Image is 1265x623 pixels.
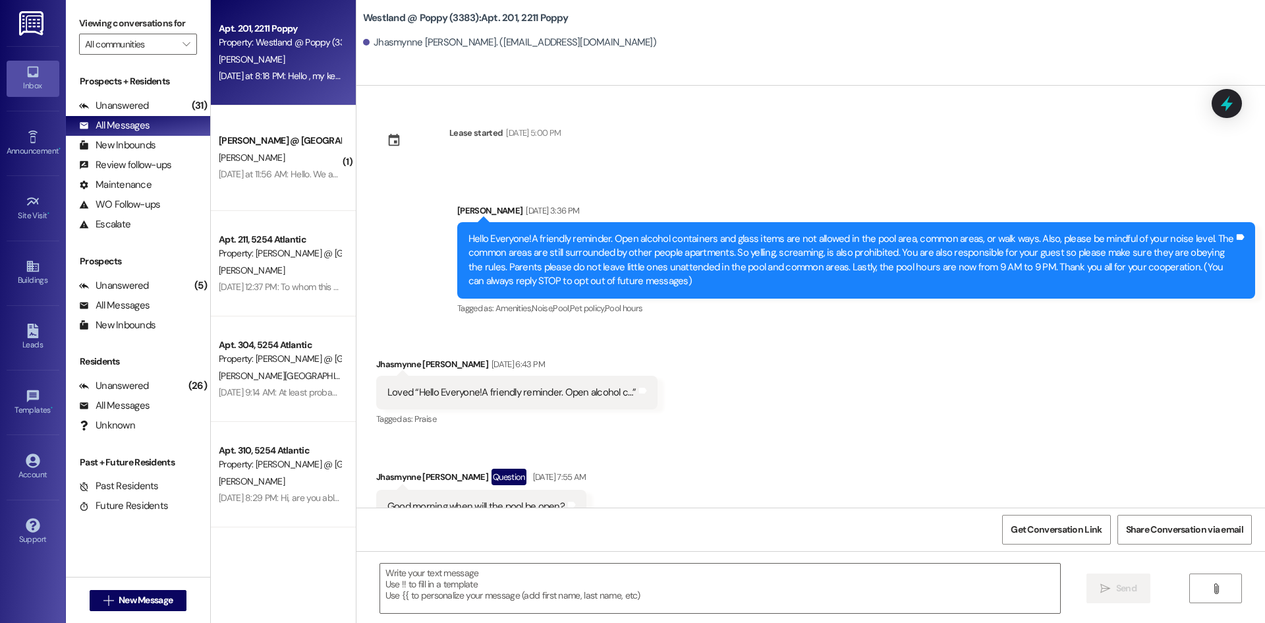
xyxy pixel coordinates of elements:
[79,119,150,133] div: All Messages
[457,204,1255,222] div: [PERSON_NAME]
[79,279,149,293] div: Unanswered
[553,303,570,314] span: Pool ,
[7,320,59,355] a: Leads
[185,376,210,396] div: (26)
[376,469,586,490] div: Jhasmynne [PERSON_NAME]
[79,13,197,34] label: Viewing conversations for
[376,357,658,376] div: Jhasmynne [PERSON_NAME]
[103,595,113,606] i: 
[219,134,341,148] div: [PERSON_NAME] @ [GEOGRAPHIC_DATA] (3283) Prospect
[79,499,168,513] div: Future Residents
[414,413,436,425] span: Praise
[219,264,285,276] span: [PERSON_NAME]
[7,61,59,96] a: Inbox
[522,204,579,218] div: [DATE] 3:36 PM
[363,11,568,25] b: Westland @ Poppy (3383): Apt. 201, 2211 Poppy
[219,22,341,36] div: Apt. 201, 2211 Poppy
[79,99,149,113] div: Unanswered
[1211,583,1221,594] i: 
[1100,583,1110,594] i: 
[219,444,341,458] div: Apt. 310, 5254 Atlantic
[219,386,373,398] div: [DATE] 9:14 AM: At least probably 5 days
[387,386,636,400] div: Loved “Hello Everyone!A friendly reminder. Open alcohol c…”
[90,590,187,611] button: New Message
[219,458,341,471] div: Property: [PERSON_NAME] @ [GEOGRAPHIC_DATA] (3283)
[219,53,285,65] span: [PERSON_NAME]
[79,379,149,393] div: Unanswered
[532,303,553,314] span: Noise ,
[488,357,545,371] div: [DATE] 6:43 PM
[191,276,210,296] div: (5)
[79,419,135,432] div: Unknown
[457,299,1255,318] div: Tagged as:
[570,303,605,314] span: Pet policy ,
[7,514,59,550] a: Support
[79,318,155,332] div: New Inbounds
[363,36,656,49] div: Jhasmynne [PERSON_NAME]. ([EMAIL_ADDRESS][DOMAIN_NAME])
[1126,523,1243,537] span: Share Conversation via email
[85,34,176,55] input: All communities
[7,450,59,485] a: Account
[119,593,173,607] span: New Message
[495,303,532,314] span: Amenities ,
[1002,515,1110,545] button: Get Conversation Link
[449,126,503,140] div: Lease started
[1086,574,1150,603] button: Send
[219,36,341,49] div: Property: Westland @ Poppy (3383)
[219,370,368,382] span: [PERSON_NAME][GEOGRAPHIC_DATA]
[387,500,565,514] div: Good morning when will the pool be open?
[7,385,59,421] a: Templates •
[605,303,643,314] span: Pool hours
[468,232,1234,289] div: Hello Everyone!A friendly reminder. Open alcohol containers and glass items are not allowed in th...
[66,74,210,88] div: Prospects + Residents
[492,469,526,485] div: Question
[219,247,341,260] div: Property: [PERSON_NAME] @ [GEOGRAPHIC_DATA] (3283)
[219,152,285,163] span: [PERSON_NAME]
[66,355,210,369] div: Residents
[503,126,561,140] div: [DATE] 5:00 PM
[19,11,46,36] img: ResiDesk Logo
[219,168,853,180] div: [DATE] at 11:56 AM: Hello. We are looking for contact information for the new building manager si...
[219,70,437,82] div: [DATE] at 8:18 PM: Hello , my keys are not working unit 201
[376,409,658,429] div: Tagged as:
[79,158,171,172] div: Review follow-ups
[79,479,159,493] div: Past Residents
[183,39,190,49] i: 
[79,178,152,192] div: Maintenance
[219,233,341,247] div: Apt. 211, 5254 Atlantic
[59,144,61,154] span: •
[1117,515,1252,545] button: Share Conversation via email
[79,399,150,413] div: All Messages
[1011,523,1102,537] span: Get Conversation Link
[7,255,59,291] a: Buildings
[79,138,155,152] div: New Inbounds
[530,470,586,484] div: [DATE] 7:55 AM
[79,198,160,212] div: WO Follow-ups
[219,475,285,487] span: [PERSON_NAME]
[219,338,341,352] div: Apt. 304, 5254 Atlantic
[1116,581,1137,595] span: Send
[79,218,130,231] div: Escalate
[219,352,341,366] div: Property: [PERSON_NAME] @ [GEOGRAPHIC_DATA] (3283)
[188,96,210,116] div: (31)
[51,403,53,413] span: •
[219,492,550,504] div: [DATE] 8:29 PM: Hi, are you able to send a text regarding someone in my parking spot ?
[7,191,59,226] a: Site Visit •
[79,299,150,312] div: All Messages
[66,254,210,268] div: Prospects
[66,456,210,469] div: Past + Future Residents
[47,209,49,218] span: •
